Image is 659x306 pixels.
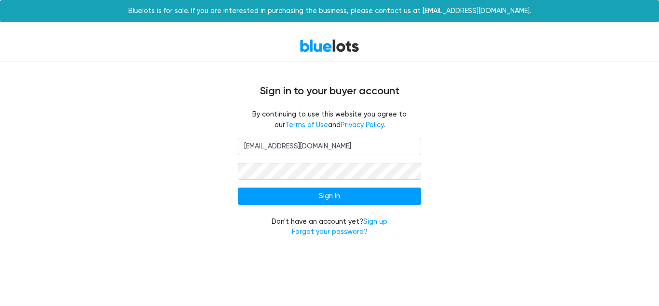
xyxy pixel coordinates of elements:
[238,138,421,155] input: Email
[341,121,384,129] a: Privacy Policy
[363,218,387,226] a: Sign up
[238,109,421,130] fieldset: By continuing to use this website you agree to our and .
[40,85,619,98] h4: Sign in to your buyer account
[300,39,359,53] a: BlueLots
[292,228,368,236] a: Forgot your password?
[238,217,421,237] div: Don't have an account yet?
[285,121,328,129] a: Terms of Use
[238,188,421,205] input: Sign In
